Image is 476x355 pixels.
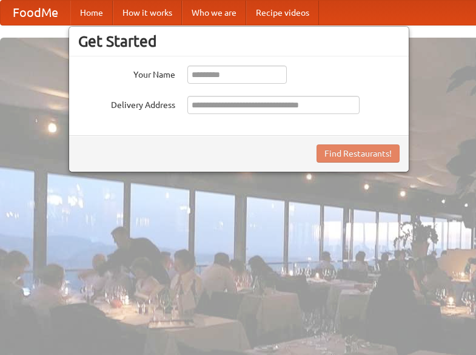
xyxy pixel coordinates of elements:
[113,1,182,25] a: How it works
[78,66,175,81] label: Your Name
[78,96,175,111] label: Delivery Address
[246,1,319,25] a: Recipe videos
[78,32,400,50] h3: Get Started
[1,1,70,25] a: FoodMe
[182,1,246,25] a: Who we are
[317,144,400,163] button: Find Restaurants!
[70,1,113,25] a: Home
